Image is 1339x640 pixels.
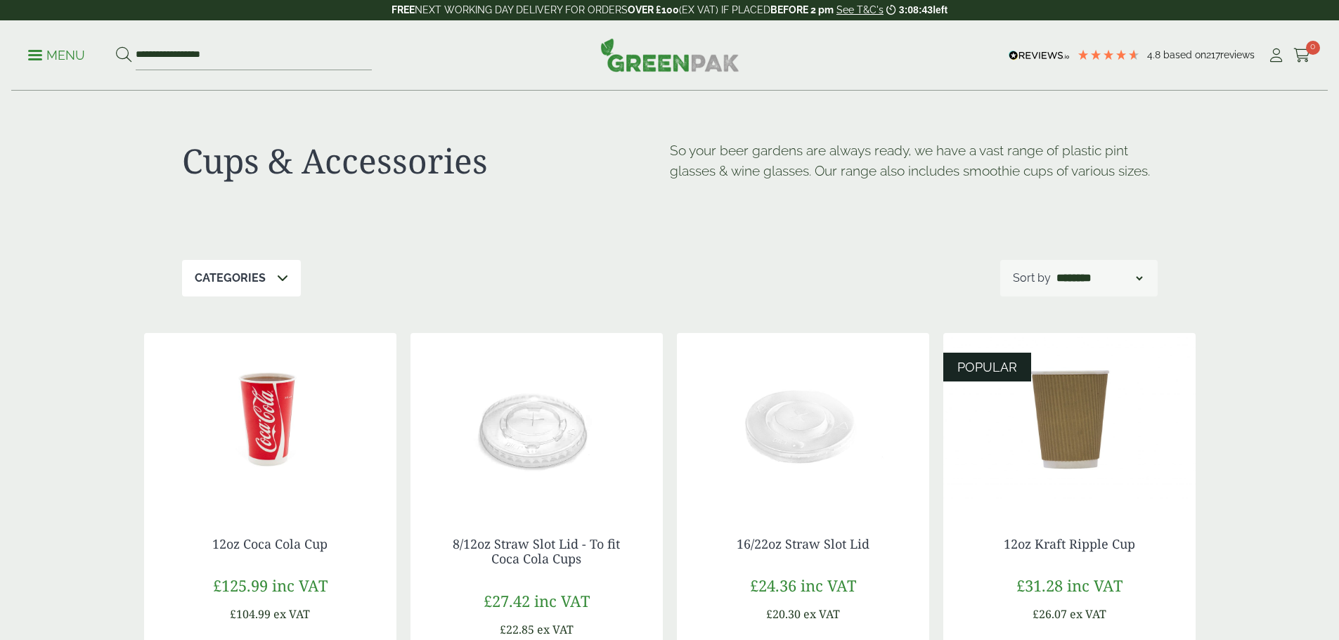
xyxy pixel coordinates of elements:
span: left [933,4,947,15]
span: £125.99 [213,575,268,596]
a: 0 [1293,45,1311,66]
span: £104.99 [230,606,271,622]
div: 4.77 Stars [1077,48,1140,61]
span: 0 [1306,41,1320,55]
p: So your beer gardens are always ready, we have a vast range of plastic pint glasses & wine glasse... [670,141,1158,181]
i: Cart [1293,48,1311,63]
span: inc VAT [272,575,328,596]
img: 12oz Coca Cola Cup with coke [144,333,396,509]
span: POPULAR [957,360,1017,374]
p: Menu [28,47,85,64]
span: inc VAT [801,575,856,596]
span: 3:08:43 [899,4,933,15]
span: ex VAT [803,606,840,622]
img: 12oz straw slot coke cup lid [410,333,663,509]
span: £31.28 [1016,575,1063,596]
a: 8/12oz Straw Slot Lid - To fit Coca Cola Cups [453,535,620,568]
span: ex VAT [273,606,310,622]
span: inc VAT [534,590,590,611]
span: £22.85 [500,622,534,637]
img: 16/22oz Straw Slot Coke Cup lid [677,333,929,509]
a: 16/22oz Straw Slot Lid [737,535,869,552]
span: ex VAT [537,622,574,637]
img: GreenPak Supplies [600,38,739,72]
span: ex VAT [1070,606,1106,622]
span: 4.8 [1147,49,1163,60]
span: reviews [1220,49,1255,60]
span: £24.36 [750,575,796,596]
select: Shop order [1054,270,1145,287]
a: Menu [28,47,85,61]
strong: FREE [392,4,415,15]
strong: BEFORE 2 pm [770,4,834,15]
img: REVIEWS.io [1009,51,1070,60]
h1: Cups & Accessories [182,141,670,181]
strong: OVER £100 [628,4,679,15]
span: 217 [1206,49,1220,60]
a: See T&C's [836,4,884,15]
span: £27.42 [484,590,530,611]
span: inc VAT [1067,575,1123,596]
a: 12oz Kraft Ripple Cup [1004,535,1135,552]
span: Based on [1163,49,1206,60]
a: 12oz Coca Cola Cup [212,535,328,552]
i: My Account [1267,48,1285,63]
p: Sort by [1013,270,1051,287]
span: £26.07 [1033,606,1067,622]
p: Categories [195,270,266,287]
img: 12oz Kraft Ripple Cup-0 [943,333,1196,509]
span: £20.30 [766,606,801,622]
